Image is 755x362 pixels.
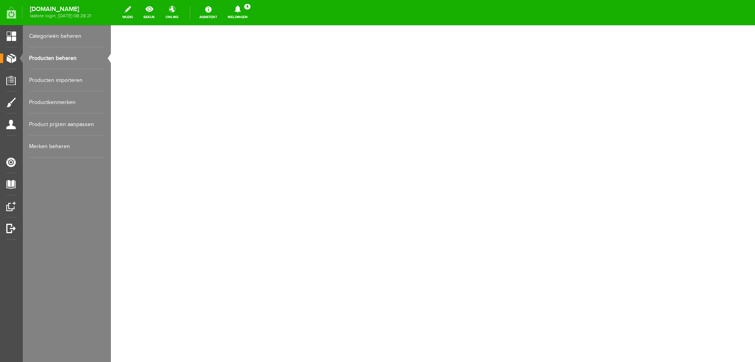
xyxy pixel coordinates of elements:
[223,4,252,21] a: Meldingen4
[29,47,105,69] a: Producten beheren
[30,7,91,11] strong: [DOMAIN_NAME]
[29,113,105,136] a: Product prijzen aanpassen
[29,69,105,91] a: Producten importeren
[29,136,105,158] a: Merken beheren
[30,14,91,18] span: laatste login: [DATE] 08:28:21
[139,4,160,21] a: bekijk
[29,91,105,113] a: Productkenmerken
[244,4,250,9] span: 4
[29,25,105,47] a: Categorieën beheren
[195,4,222,21] a: Assistent
[161,4,183,21] a: online
[118,4,138,21] a: wijzig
